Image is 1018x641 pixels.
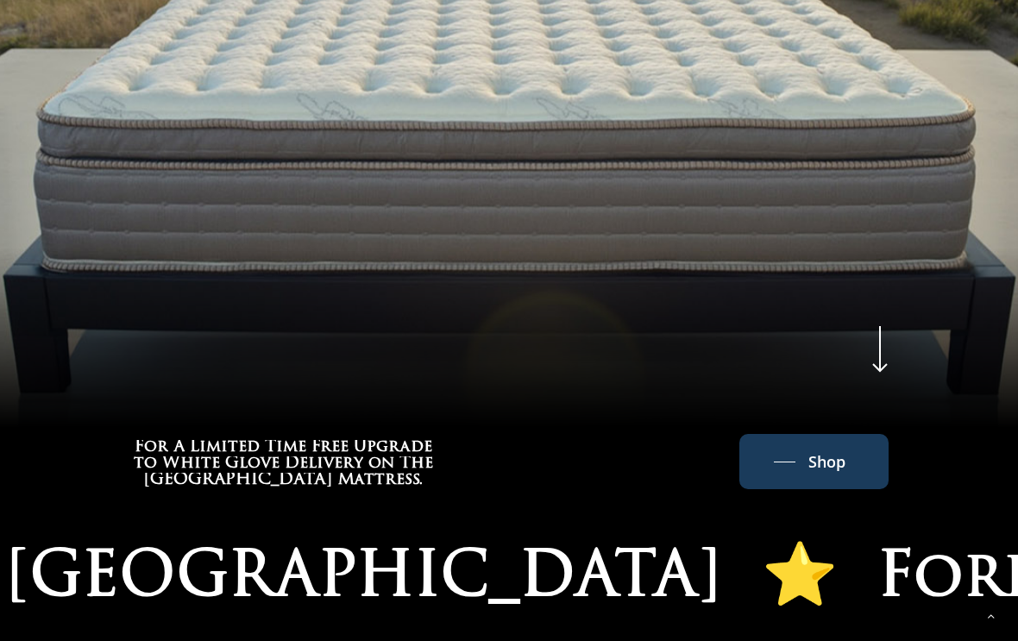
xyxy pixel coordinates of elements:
[285,456,363,473] span: Delivery
[129,440,437,490] a: For A Limited Time Free Upgrade to White Glove Delivery on The Windsor Mattress.
[808,448,845,475] span: Shop
[225,456,280,473] span: Glove
[135,440,168,456] span: For
[190,440,260,456] span: Limited
[265,440,306,456] span: Time
[354,440,432,456] span: Upgrade
[337,473,423,489] span: Mattress.
[774,448,854,475] a: Shop The Windsor Mattress
[978,604,1003,629] a: Back to top
[368,456,394,473] span: on
[134,456,157,473] span: to
[162,456,220,473] span: White
[399,456,433,473] span: The
[311,440,349,456] span: Free
[173,440,185,456] span: A
[144,473,332,489] span: [GEOGRAPHIC_DATA]
[129,440,437,488] h3: For A Limited Time Free Upgrade to White Glove Delivery on The Windsor Mattress.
